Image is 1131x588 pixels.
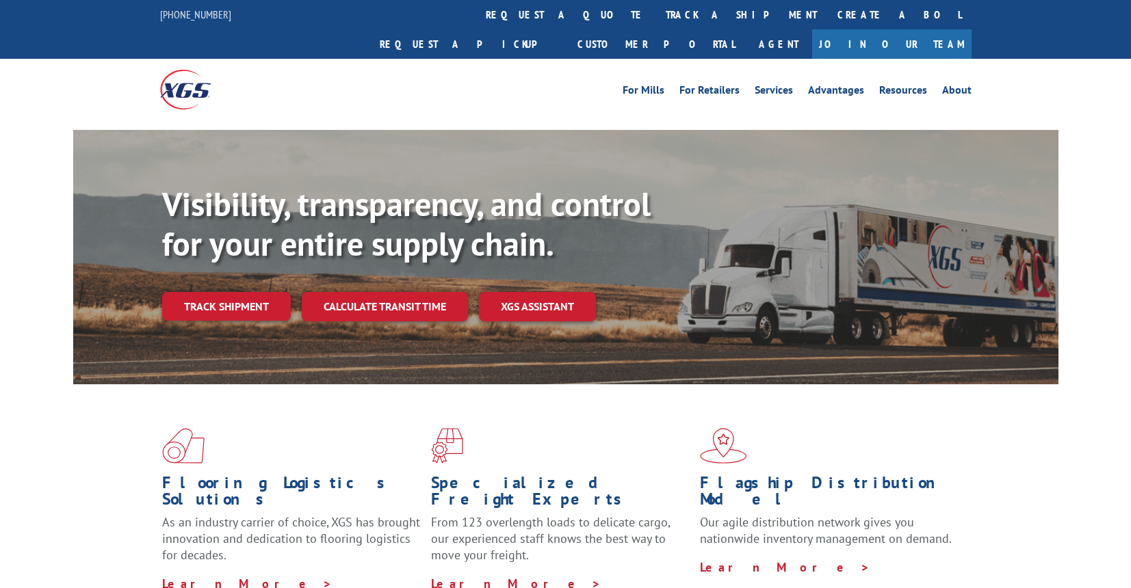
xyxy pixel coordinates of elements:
[755,85,793,100] a: Services
[162,514,420,563] span: As an industry carrier of choice, XGS has brought innovation and dedication to flooring logistics...
[369,29,567,59] a: Request a pickup
[479,292,596,321] a: XGS ASSISTANT
[431,428,463,464] img: xgs-icon-focused-on-flooring-red
[700,514,952,546] span: Our agile distribution network gives you nationwide inventory management on demand.
[700,559,870,575] a: Learn More >
[162,292,291,321] a: Track shipment
[623,85,664,100] a: For Mills
[700,475,959,514] h1: Flagship Distribution Model
[879,85,927,100] a: Resources
[942,85,972,100] a: About
[812,29,972,59] a: Join Our Team
[162,475,421,514] h1: Flooring Logistics Solutions
[160,8,231,21] a: [PHONE_NUMBER]
[431,514,690,575] p: From 123 overlength loads to delicate cargo, our experienced staff knows the best way to move you...
[745,29,812,59] a: Agent
[567,29,745,59] a: Customer Portal
[302,292,468,321] a: Calculate transit time
[431,475,690,514] h1: Specialized Freight Experts
[679,85,740,100] a: For Retailers
[808,85,864,100] a: Advantages
[162,183,651,265] b: Visibility, transparency, and control for your entire supply chain.
[700,428,747,464] img: xgs-icon-flagship-distribution-model-red
[162,428,205,464] img: xgs-icon-total-supply-chain-intelligence-red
